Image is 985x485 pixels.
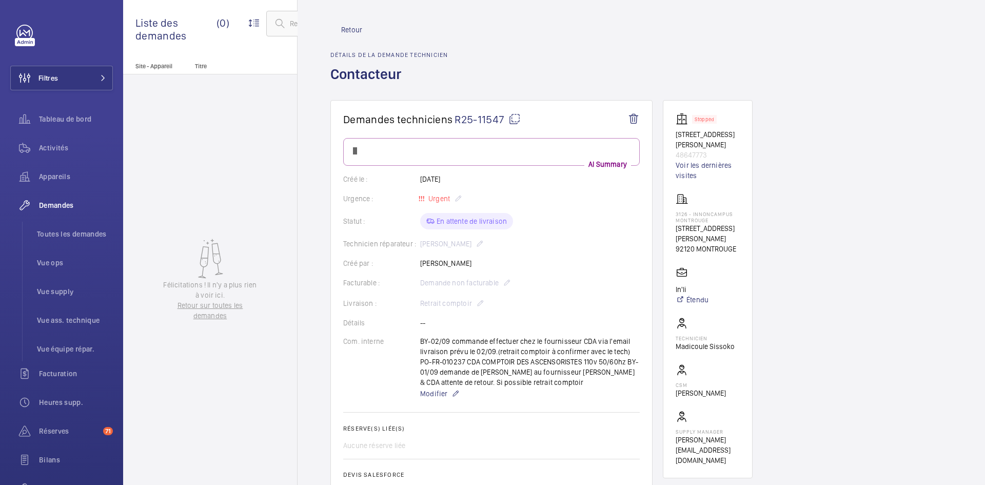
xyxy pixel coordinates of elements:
[195,63,263,70] p: Titre
[343,425,640,432] h2: Réserve(s) liée(s)
[39,397,113,408] span: Heures supp.
[37,229,113,239] span: Toutes les demandes
[676,382,726,388] p: CSM
[38,73,58,83] span: Filtres
[135,16,216,42] span: Liste des demandes
[676,435,740,465] p: [PERSON_NAME][EMAIL_ADDRESS][DOMAIN_NAME]
[330,51,448,59] h2: Détails de la demande technicien
[676,244,740,254] p: 92120 MONTROUGE
[39,426,99,436] span: Réserves
[39,368,113,379] span: Facturation
[162,280,259,300] p: Félicitations ! Il n'y a plus rien à voir ici.
[695,118,714,121] p: Stopped
[123,63,191,70] p: Site - Appareil
[39,171,113,182] span: Appareils
[162,300,259,321] a: Retour sur toutes les demandes
[330,65,448,100] h1: Contacteur
[39,200,113,210] span: Demandes
[343,113,452,126] span: Demandes techniciens
[676,295,708,305] a: Étendu
[455,113,521,126] span: R25-11547
[37,344,113,354] span: Vue équipe répar.
[676,150,740,160] p: 48647773
[584,159,631,169] p: AI Summary
[39,143,113,153] span: Activités
[676,160,740,181] a: Voir les dernières visites
[37,315,113,325] span: Vue ass. technique
[676,388,726,398] p: [PERSON_NAME]
[37,258,113,268] span: Vue ops
[37,286,113,297] span: Vue supply
[676,335,735,341] p: Technicien
[10,66,113,90] button: Filtres
[676,429,740,435] p: Supply manager
[676,223,740,244] p: [STREET_ADDRESS][PERSON_NAME]
[676,211,740,223] p: 3126 - INNONCAMPUS MONTROUGE
[343,471,640,478] h2: Devis Salesforce
[266,11,431,36] input: Recherche par numéro de demande ou devis
[676,284,708,295] p: In'li
[676,129,740,150] p: [STREET_ADDRESS][PERSON_NAME]
[39,114,113,124] span: Tableau de bord
[420,389,447,399] span: Modifier
[676,341,735,352] p: Madicoule Sissoko
[39,455,113,465] span: Bilans
[676,113,692,125] img: elevator.svg
[103,427,113,435] span: 71
[341,25,362,35] span: Retour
